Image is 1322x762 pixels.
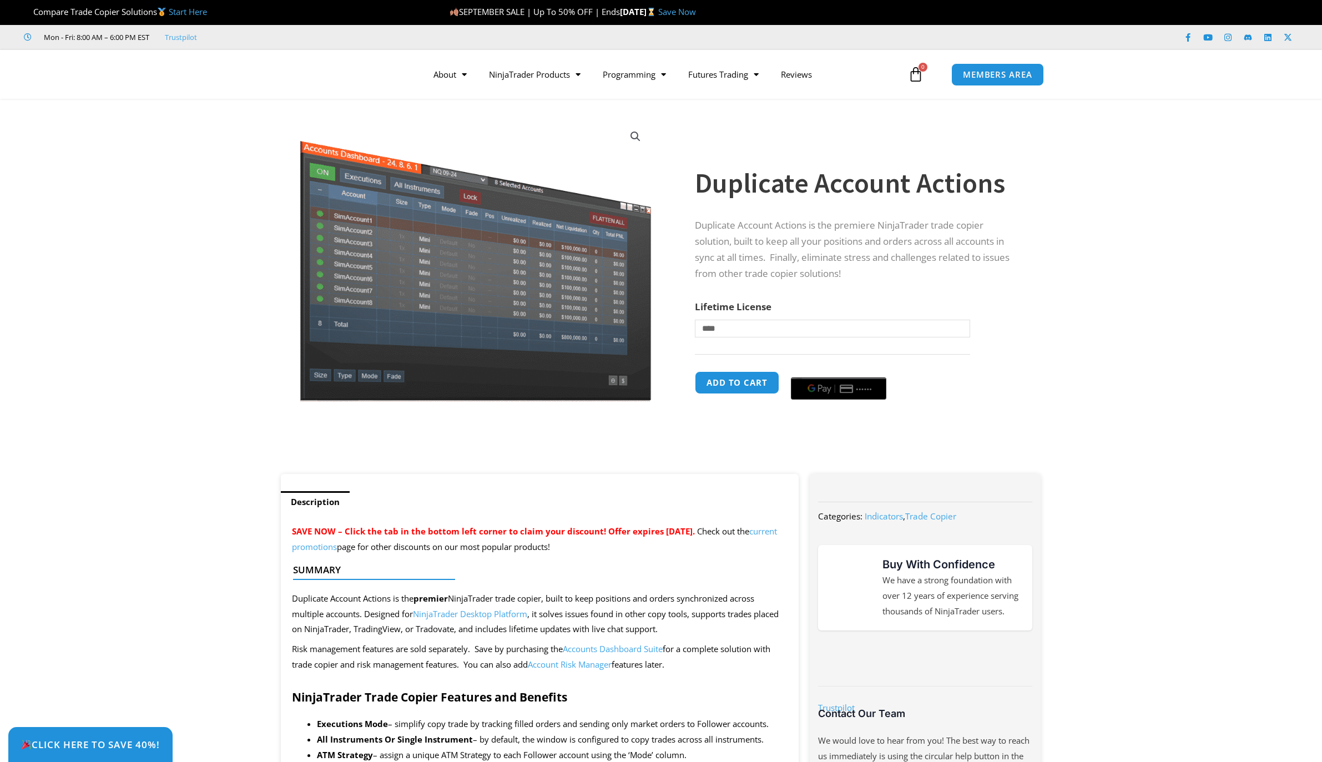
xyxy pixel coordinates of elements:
img: NinjaTrader Wordmark color RGB | Affordable Indicators – NinjaTrader [841,648,1008,669]
a: Account Risk Manager [528,659,612,670]
span: MEMBERS AREA [963,70,1032,79]
a: Start Here [169,6,207,17]
button: Add to cart [695,371,779,394]
li: – simplify copy trade by tracking filled orders and sending only market orders to Follower accounts. [317,716,788,732]
span: , [865,511,956,522]
a: NinjaTrader Products [478,62,592,87]
a: 0 [891,58,940,90]
a: 🎉Click Here to save 40%! [8,727,173,762]
span: Mon - Fri: 8:00 AM – 6:00 PM EST [41,31,149,44]
nav: Menu [422,62,905,87]
img: Screenshot 2024-08-26 15414455555 [297,118,654,402]
iframe: Secure payment input frame [789,370,889,371]
h4: Summary [293,564,778,576]
strong: [DATE] [620,6,658,17]
img: 🍂 [450,8,458,16]
span: Categories: [818,511,862,522]
a: Description [281,491,350,513]
img: ⌛ [647,8,655,16]
img: 🎉 [22,740,31,749]
a: NinjaTrader Desktop Platform [413,608,527,619]
a: View full-screen image gallery [625,127,645,147]
strong: NinjaTrader Trade Copier Features and Benefits [292,689,567,705]
img: 🏆 [24,8,33,16]
p: We have a strong foundation with over 12 years of experience serving thousands of NinjaTrader users. [882,573,1021,619]
span: Click Here to save 40%! [21,740,160,749]
strong: Executions Mode [317,718,388,729]
span: SAVE NOW – Click the tab in the bottom left corner to claim your discount! Offer expires [DATE]. [292,526,695,537]
p: Duplicate Account Actions is the premiere NinjaTrader trade copier solution, built to keep all yo... [695,218,1019,282]
a: Futures Trading [677,62,770,87]
a: Indicators [865,511,903,522]
a: Clear options [695,343,712,351]
span: 0 [919,63,927,72]
a: Trade Copier [905,511,956,522]
a: Reviews [770,62,823,87]
h3: Buy With Confidence [882,556,1021,573]
strong: premier [413,593,448,604]
a: Accounts Dashboard Suite [563,643,663,654]
img: 🥇 [158,8,166,16]
span: Duplicate Account Actions is the NinjaTrader trade copier, built to keep positions and orders syn... [292,593,779,635]
p: Check out the page for other discounts on our most popular products! [292,524,788,555]
img: mark thumbs good 43913 | Affordable Indicators – NinjaTrader [829,568,869,608]
h1: Duplicate Account Actions [695,164,1019,203]
a: Programming [592,62,677,87]
a: Trustpilot [818,702,855,713]
span: SEPTEMBER SALE | Up To 50% OFF | Ends [450,6,620,17]
a: MEMBERS AREA [951,63,1044,86]
a: Save Now [658,6,696,17]
img: LogoAI | Affordable Indicators – NinjaTrader [264,54,383,94]
button: Buy with GPay [791,377,886,400]
h3: Contact Our Team [818,707,1032,720]
a: About [422,62,478,87]
p: Risk management features are sold separately. Save by purchasing the for a complete solution with... [292,642,788,673]
a: Trustpilot [165,31,197,44]
text: •••••• [856,385,873,393]
span: Compare Trade Copier Solutions [24,6,207,17]
label: Lifetime License [695,300,771,313]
